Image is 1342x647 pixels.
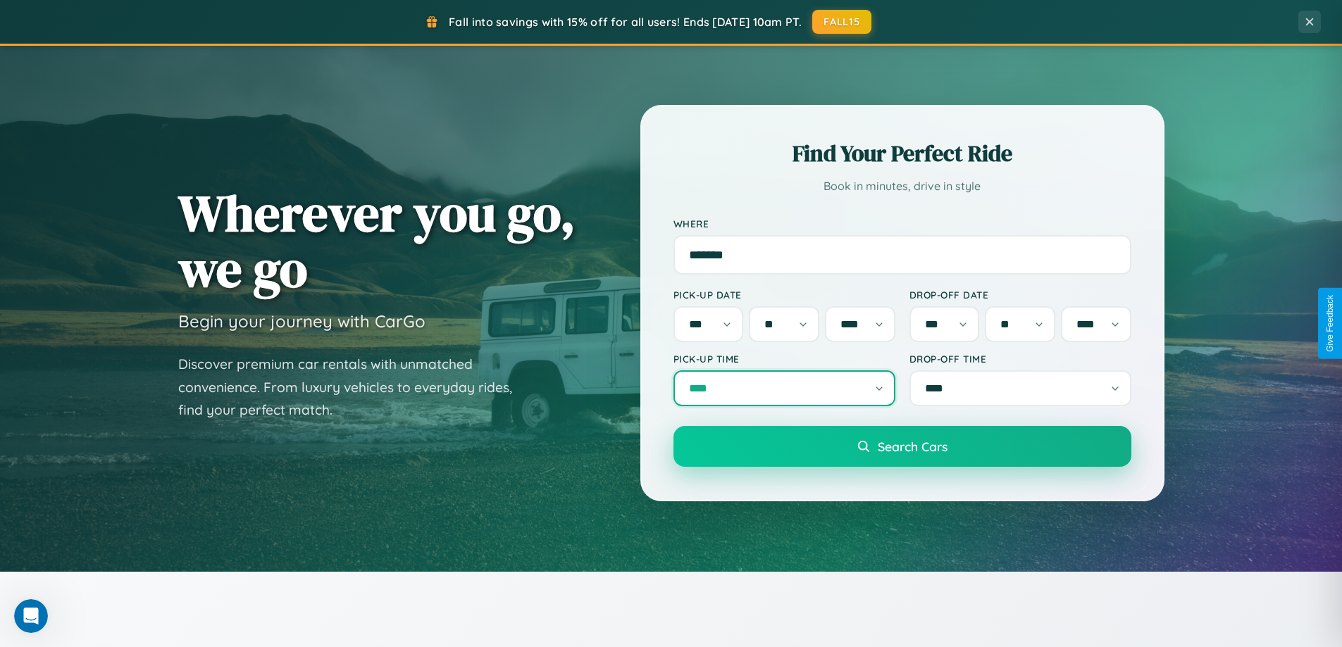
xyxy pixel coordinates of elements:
iframe: Intercom live chat [14,599,48,633]
button: FALL15 [812,10,871,34]
span: Fall into savings with 15% off for all users! Ends [DATE] 10am PT. [449,15,802,29]
h2: Find Your Perfect Ride [673,138,1131,169]
span: Search Cars [878,439,948,454]
h3: Begin your journey with CarGo [178,310,425,332]
p: Discover premium car rentals with unmatched convenience. From luxury vehicles to everyday rides, ... [178,353,530,422]
label: Pick-up Time [673,353,895,365]
label: Where [673,218,1131,230]
label: Drop-off Time [909,353,1131,365]
button: Search Cars [673,426,1131,467]
label: Drop-off Date [909,289,1131,301]
div: Give Feedback [1325,295,1335,352]
p: Book in minutes, drive in style [673,176,1131,196]
label: Pick-up Date [673,289,895,301]
h1: Wherever you go, we go [178,185,576,296]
